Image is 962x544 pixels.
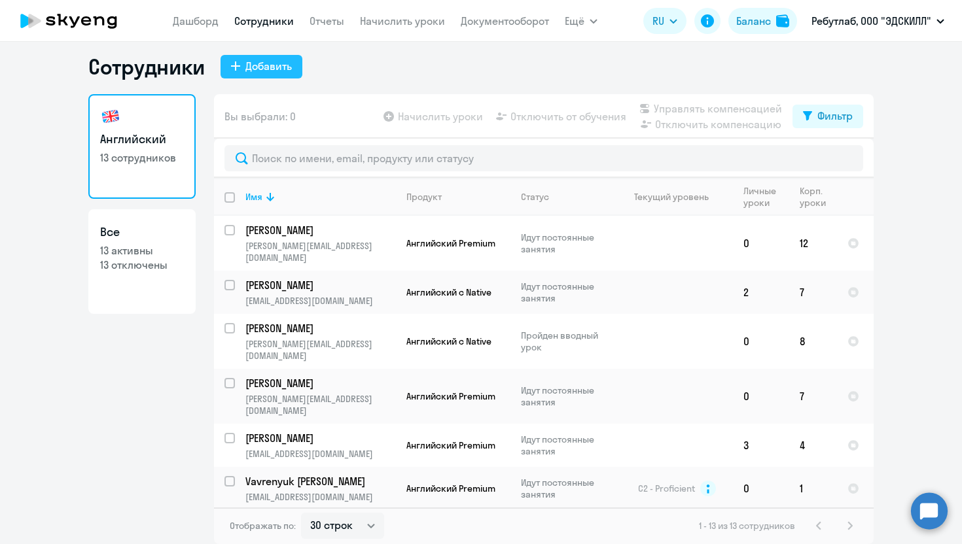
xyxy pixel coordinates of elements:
p: [PERSON_NAME][EMAIL_ADDRESS][DOMAIN_NAME] [245,240,395,263]
td: 1 [789,467,837,510]
p: [PERSON_NAME] [245,431,393,445]
div: Корп. уроки [800,185,828,209]
div: Текущий уровень [634,191,709,203]
a: [PERSON_NAME] [245,376,395,390]
td: 7 [789,369,837,424]
button: RU [643,8,686,34]
span: Английский Premium [406,483,495,494]
p: Идут постоянные занятия [521,384,611,408]
button: Балансbalance [728,8,797,34]
span: Вы выбрали: 0 [224,109,296,124]
a: Английский13 сотрудников [88,94,196,199]
p: [EMAIL_ADDRESS][DOMAIN_NAME] [245,448,395,460]
p: [EMAIL_ADDRESS][DOMAIN_NAME] [245,491,395,503]
a: Начислить уроки [360,14,445,27]
div: Имя [245,191,262,203]
div: Корп. уроки [800,185,836,209]
span: Английский с Native [406,335,491,347]
a: [PERSON_NAME] [245,321,395,335]
p: Идут постоянные занятия [521,477,611,500]
a: [PERSON_NAME] [245,431,395,445]
input: Поиск по имени, email, продукту или статусу [224,145,863,171]
a: Дашборд [173,14,219,27]
button: Добавить [221,55,302,78]
img: balance [776,14,789,27]
td: 3 [733,424,789,467]
p: 13 сотрудников [100,150,184,165]
div: Статус [521,191,549,203]
span: Отображать по: [230,520,296,532]
p: Идут постоянные занятия [521,280,611,304]
button: Ещё [565,8,597,34]
div: Личные уроки [743,185,780,209]
div: Статус [521,191,611,203]
div: Продукт [406,191,510,203]
p: [PERSON_NAME] [245,376,393,390]
a: Документооборот [461,14,549,27]
td: 0 [733,467,789,510]
p: Vavrenyuk [PERSON_NAME] [245,474,393,488]
a: [PERSON_NAME] [245,223,395,237]
div: Имя [245,191,395,203]
a: Сотрудники [234,14,294,27]
div: Фильтр [817,108,853,124]
span: C2 - Proficient [638,483,695,494]
a: Все13 активны13 отключены [88,209,196,314]
a: [PERSON_NAME] [245,278,395,292]
td: 0 [733,369,789,424]
p: 13 активны [100,243,184,258]
td: 0 [733,216,789,271]
div: Баланс [736,13,771,29]
a: Vavrenyuk [PERSON_NAME] [245,474,395,488]
h1: Сотрудники [88,54,205,80]
td: 8 [789,314,837,369]
td: 2 [733,271,789,314]
span: RU [652,13,664,29]
div: Текущий уровень [622,191,732,203]
p: Идут постоянные занятия [521,231,611,255]
p: Пройден вводный урок [521,330,611,353]
p: Ребутлаб, ООО "ЭДСКИЛЛ" [811,13,931,29]
td: 12 [789,216,837,271]
p: [PERSON_NAME][EMAIL_ADDRESS][DOMAIN_NAME] [245,338,395,362]
p: [PERSON_NAME][EMAIL_ADDRESS][DOMAIN_NAME] [245,393,395,416]
p: [PERSON_NAME] [245,223,393,237]
h3: Английский [100,131,184,148]
td: 7 [789,271,837,314]
h3: Все [100,224,184,241]
div: Добавить [245,58,292,74]
span: Английский Premium [406,237,495,249]
button: Фильтр [793,105,863,128]
div: Личные уроки [743,185,789,209]
a: Отчеты [310,14,344,27]
img: english [100,106,121,127]
p: Идут постоянные занятия [521,433,611,457]
span: Английский с Native [406,286,491,298]
span: Ещё [565,13,584,29]
td: 0 [733,314,789,369]
td: 4 [789,424,837,467]
div: Продукт [406,191,442,203]
p: 13 отключены [100,258,184,272]
span: 1 - 13 из 13 сотрудников [699,520,795,532]
span: Английский Premium [406,439,495,451]
p: [PERSON_NAME] [245,321,393,335]
button: Ребутлаб, ООО "ЭДСКИЛЛ" [805,5,951,37]
p: [EMAIL_ADDRESS][DOMAIN_NAME] [245,295,395,307]
p: [PERSON_NAME] [245,278,393,292]
span: Английский Premium [406,390,495,402]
